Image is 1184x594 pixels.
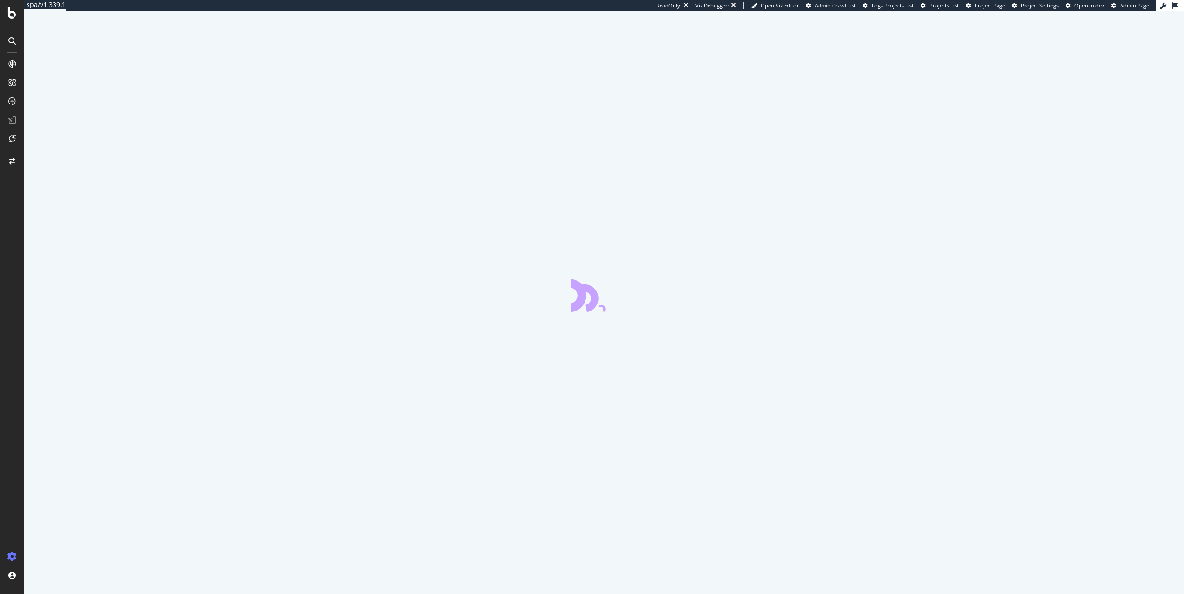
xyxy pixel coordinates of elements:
[656,2,681,9] div: ReadOnly:
[761,2,799,9] span: Open Viz Editor
[1021,2,1059,9] span: Project Settings
[975,2,1005,9] span: Project Page
[1111,2,1149,9] a: Admin Page
[1074,2,1104,9] span: Open in dev
[695,2,729,9] div: Viz Debugger:
[1120,2,1149,9] span: Admin Page
[872,2,914,9] span: Logs Projects List
[929,2,959,9] span: Projects List
[806,2,856,9] a: Admin Crawl List
[863,2,914,9] a: Logs Projects List
[966,2,1005,9] a: Project Page
[815,2,856,9] span: Admin Crawl List
[751,2,799,9] a: Open Viz Editor
[921,2,959,9] a: Projects List
[1012,2,1059,9] a: Project Settings
[1066,2,1104,9] a: Open in dev
[571,278,638,312] div: animation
